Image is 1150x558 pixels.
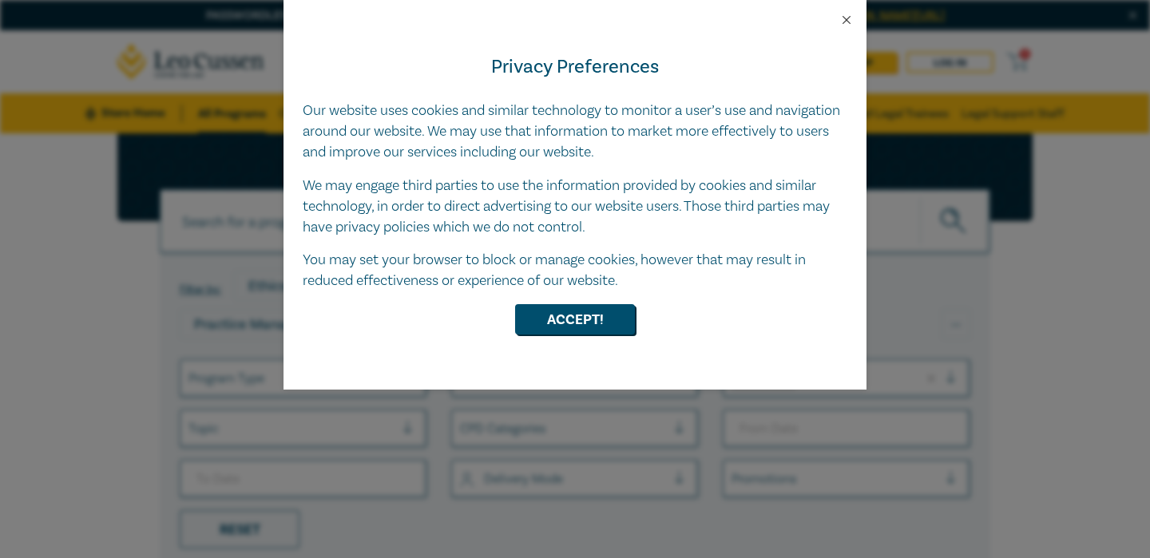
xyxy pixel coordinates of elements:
[303,101,847,163] p: Our website uses cookies and similar technology to monitor a user’s use and navigation around our...
[303,53,847,81] h4: Privacy Preferences
[515,304,635,334] button: Accept!
[303,176,847,238] p: We may engage third parties to use the information provided by cookies and similar technology, in...
[839,13,854,27] button: Close
[303,250,847,291] p: You may set your browser to block or manage cookies, however that may result in reduced effective...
